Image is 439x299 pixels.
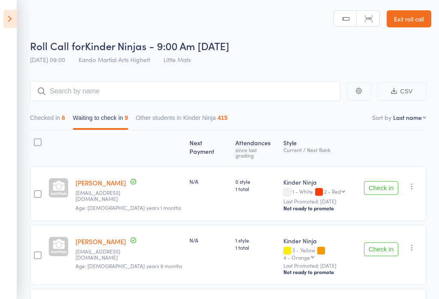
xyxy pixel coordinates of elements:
div: 4 - Orange [283,254,310,260]
div: Next Payment [186,134,232,162]
button: Waiting to check in9 [73,110,128,130]
button: CSV [377,82,426,101]
div: 9 [125,114,128,121]
div: Not ready to promote [283,205,357,212]
div: Last name [393,113,422,122]
div: 1 - White [283,188,357,196]
span: 0 style [235,178,277,185]
div: 3 - Yellow [283,247,357,260]
small: adamcuffo@hotmail.com [75,190,131,202]
span: Age: [DEMOGRAPHIC_DATA] years 9 months [75,262,182,269]
div: 6 [62,114,65,121]
span: Little Mats [163,55,191,64]
div: 415 [217,114,227,121]
div: N/A [189,178,229,185]
label: Sort by [372,113,391,122]
small: oisinhennessy84@gmail.com [75,248,131,261]
a: Exit roll call [387,10,431,27]
span: Kinder Ninjas - 9:00 Am [DATE] [85,39,229,53]
button: Check in [364,242,398,256]
div: since last grading [235,147,277,158]
span: [DATE] 09:00 [30,55,65,64]
small: Last Promoted: [DATE] [283,198,357,204]
span: 1 total [235,244,277,251]
div: Current / Next Rank [283,147,357,152]
button: Other students in Kinder Ninja415 [136,110,228,130]
span: 1 total [235,185,277,192]
div: Style [280,134,361,162]
span: Roll Call for [30,39,85,53]
a: [PERSON_NAME] [75,178,126,187]
span: 1 style [235,236,277,244]
button: Check in [364,181,398,195]
small: Last Promoted: [DATE] [283,263,357,269]
a: [PERSON_NAME] [75,237,126,246]
button: Checked in6 [30,110,65,130]
div: Atten­dances [232,134,280,162]
span: Kando Martial Arts Highett [78,55,150,64]
span: Age: [DEMOGRAPHIC_DATA] years 1 months [75,204,181,211]
div: 2 - Red [324,188,341,194]
div: Not ready to promote [283,269,357,275]
input: Search by name [30,81,340,101]
div: N/A [189,236,229,244]
div: Kinder Ninja [283,178,357,186]
div: Kinder Ninja [283,236,357,245]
